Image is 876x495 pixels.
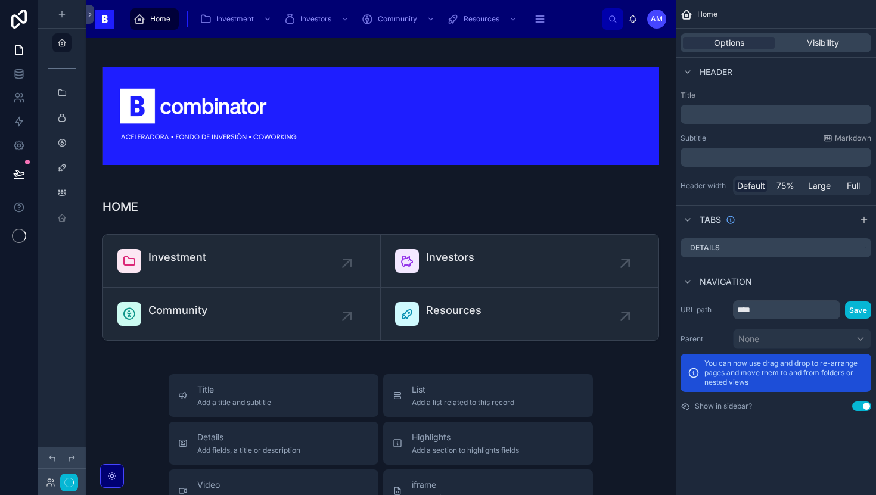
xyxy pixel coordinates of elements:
span: Header [700,66,732,78]
label: Header width [681,181,728,191]
span: 75% [776,180,794,192]
span: List [412,384,514,396]
label: Title [681,91,871,100]
button: None [733,329,871,349]
label: Subtitle [681,133,706,143]
span: Add a title and subtitle [197,398,271,407]
p: You can now use drag and drop to re-arrange pages and move them to and from folders or nested views [704,359,864,387]
a: Home [130,8,179,30]
label: Details [690,243,720,253]
span: Visibility [807,37,839,49]
label: URL path [681,305,728,315]
span: Resources [464,14,499,24]
span: Home [150,14,170,24]
div: scrollable content [681,148,871,167]
span: Title [197,384,271,396]
a: Markdown [823,133,871,143]
span: Highlights [412,431,519,443]
button: ListAdd a list related to this record [383,374,593,417]
div: scrollable content [681,105,871,124]
span: Investors [300,14,331,24]
a: Community [358,8,441,30]
span: Community [378,14,417,24]
button: Save [845,301,871,319]
button: TitleAdd a title and subtitle [169,374,378,417]
span: Details [197,431,300,443]
span: None [738,333,759,345]
span: Add a list related to this record [412,398,514,407]
span: Large [808,180,831,192]
span: Default [737,180,765,192]
a: Resources [443,8,523,30]
span: Markdown [835,133,871,143]
span: iframe [412,479,484,491]
button: DetailsAdd fields, a title or description [169,422,378,465]
span: AM [651,14,663,24]
div: scrollable content [124,6,602,32]
a: Investment [196,8,278,30]
label: Parent [681,334,728,344]
span: Navigation [700,276,752,288]
span: Full [847,180,860,192]
a: Investors [280,8,355,30]
label: Show in sidebar? [695,401,752,411]
span: Tabs [700,214,721,226]
span: Video [197,479,266,491]
img: App logo [95,10,114,29]
span: Home [697,10,717,19]
span: Investment [216,14,254,24]
span: Add a section to highlights fields [412,446,519,455]
span: Add fields, a title or description [197,446,300,455]
span: Options [714,37,744,49]
button: HighlightsAdd a section to highlights fields [383,422,593,465]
